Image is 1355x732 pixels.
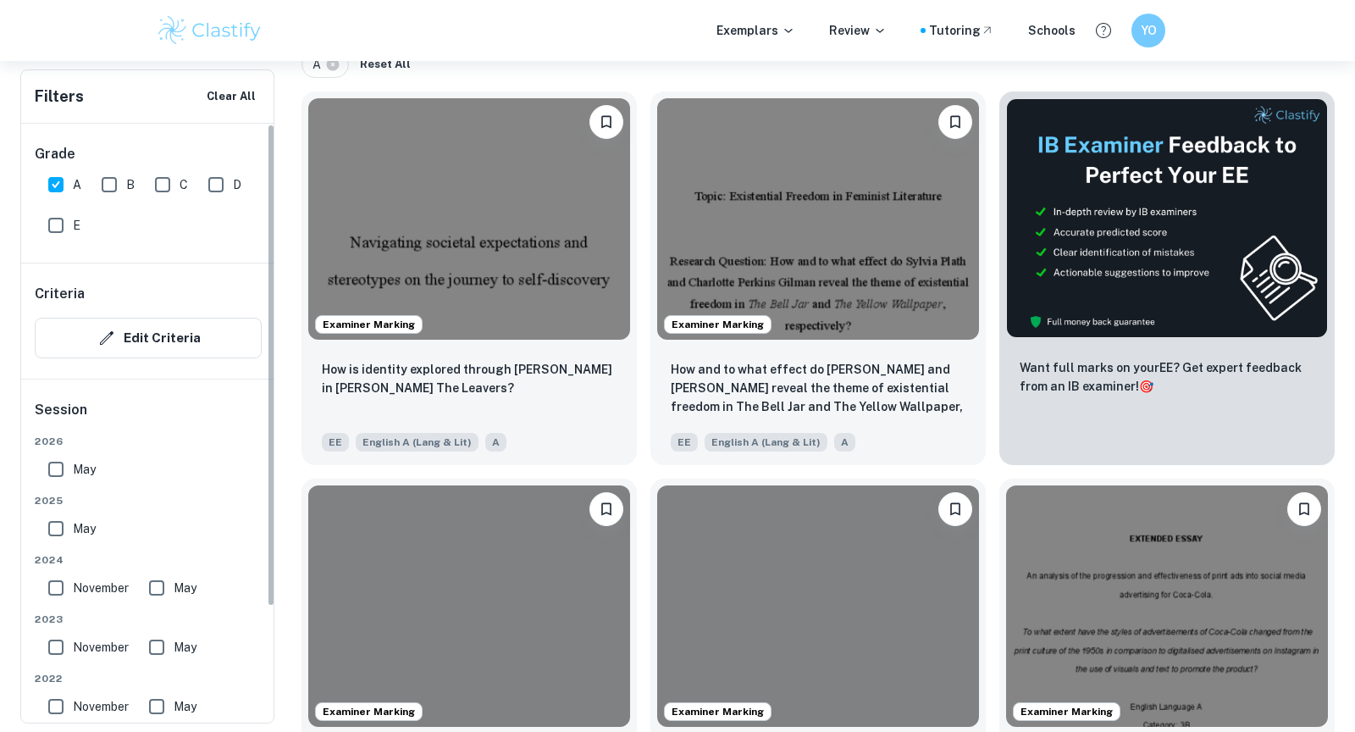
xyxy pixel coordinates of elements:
button: Edit Criteria [35,318,262,358]
div: A [301,51,349,78]
span: May [174,638,196,657]
a: Tutoring [929,21,994,40]
p: Want full marks on your EE ? Get expert feedback from an IB examiner! [1020,358,1314,396]
span: D [233,175,241,194]
p: Exemplars [716,21,795,40]
button: Bookmark [1287,492,1321,526]
h6: Criteria [35,284,85,304]
span: May [174,697,196,716]
span: C [180,175,188,194]
span: Examiner Marking [1014,704,1120,719]
span: Examiner Marking [316,704,422,719]
a: Examiner MarkingBookmarkHow and to what effect do Sylvia Plath and Charlotte Perkins Gilman revea... [650,91,986,465]
a: Schools [1028,21,1076,40]
span: 2023 [35,612,262,627]
span: B [126,175,135,194]
span: Examiner Marking [665,317,771,332]
span: May [174,579,196,597]
p: Review [829,21,887,40]
button: Bookmark [938,105,972,139]
span: 2025 [35,493,262,508]
button: Help and Feedback [1089,16,1118,45]
button: Reset All [356,52,415,77]
img: Thumbnail [1006,98,1328,338]
span: EE [322,433,349,452]
p: How and to what effect do Sylvia Plath and Charlotte Perkins Gilman reveal the theme of existenti... [671,360,965,418]
a: Examiner MarkingBookmarkHow is identity explored through Deming Guo in Lisa Ko’s The Leavers?EEEn... [301,91,637,465]
span: 2022 [35,671,262,686]
span: May [73,460,96,479]
button: Clear All [202,84,260,109]
button: YO [1131,14,1165,47]
button: Bookmark [589,492,623,526]
span: A [834,433,855,452]
span: English A (Lang & Lit) [356,433,478,452]
span: 2024 [35,552,262,568]
h6: YO [1139,21,1159,40]
button: Bookmark [938,492,972,526]
span: 2026 [35,434,262,449]
span: Examiner Marking [316,317,422,332]
span: November [73,697,129,716]
img: English A (Lang & Lit) EE example thumbnail: To what extent have the styles of adver [1006,485,1328,727]
span: E [73,216,80,235]
p: How is identity explored through Deming Guo in Lisa Ko’s The Leavers? [322,360,617,397]
img: English A (Lang & Lit) EE example thumbnail: How and to what effect do Sylvia Plath a [657,98,979,340]
img: Clastify logo [156,14,263,47]
h6: Filters [35,85,84,108]
h6: Session [35,400,262,434]
span: A [312,55,329,74]
span: November [73,638,129,657]
h6: Grade [35,144,262,164]
span: May [73,519,96,538]
span: 🎯 [1139,380,1153,393]
button: Bookmark [589,105,623,139]
span: EE [671,433,698,452]
img: English A (Lang & Lit) EE example thumbnail: How is identity explored through Deming [308,98,630,340]
span: English A (Lang & Lit) [705,433,827,452]
span: Examiner Marking [665,704,771,719]
span: A [485,433,506,452]
span: A [73,175,81,194]
span: November [73,579,129,597]
a: ThumbnailWant full marks on yourEE? Get expert feedback from an IB examiner! [999,91,1335,465]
